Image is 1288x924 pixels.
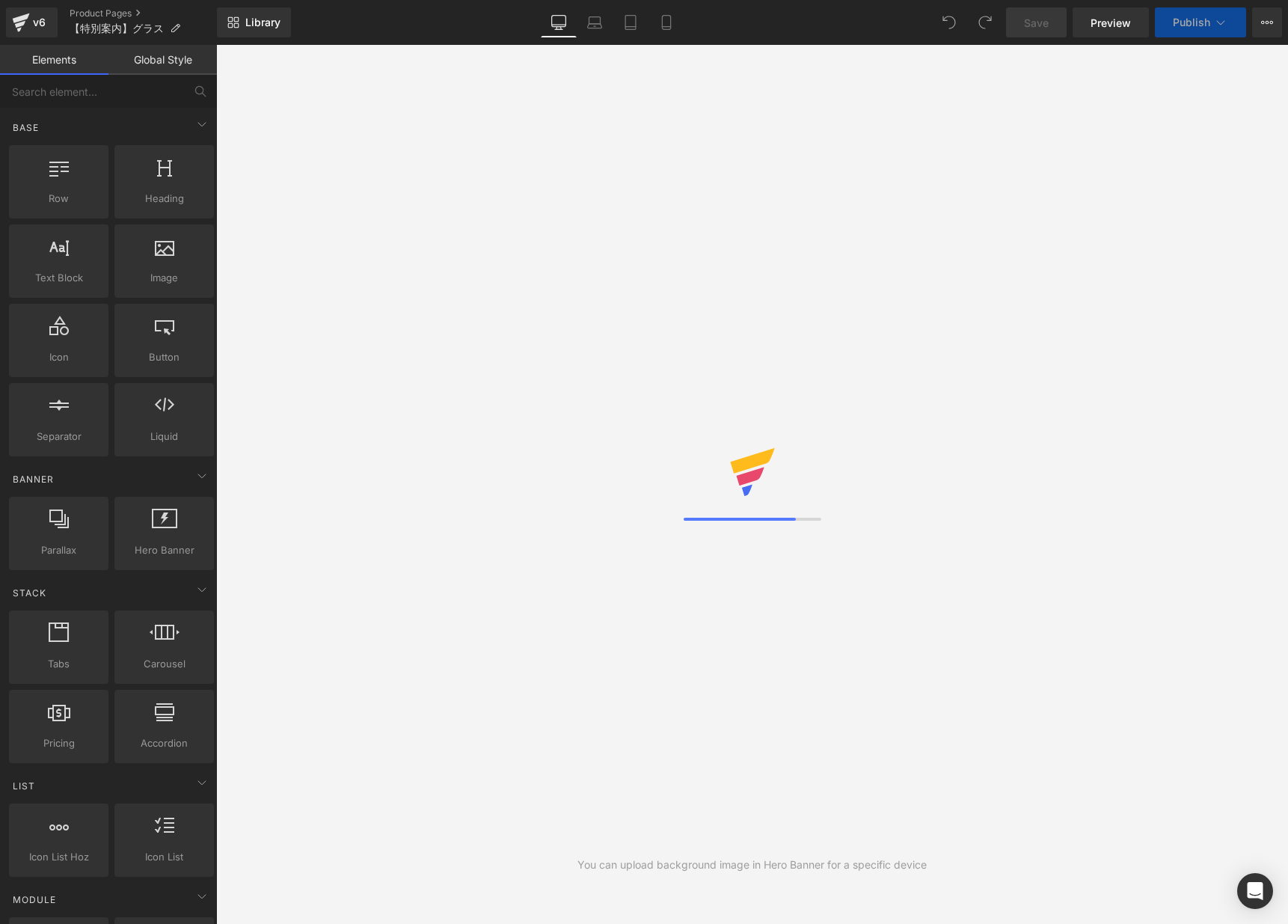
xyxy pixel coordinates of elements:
span: Tabs [13,656,104,672]
span: Pricing [13,735,104,751]
span: Banner [11,472,55,486]
span: Liquid [119,429,209,444]
div: You can upload background image in Hero Banner for a specific device [577,857,927,873]
span: Parallax [13,542,104,558]
a: v6 [6,7,58,37]
span: Carousel [119,656,209,672]
span: Icon List Hoz [13,849,104,865]
span: Hero Banner [119,542,209,558]
span: 【特別案内】グラス [70,22,164,34]
button: More [1252,7,1282,37]
span: Accordion [119,735,209,751]
a: Global Style [108,45,217,75]
span: Library [245,16,280,29]
span: Stack [11,586,48,600]
span: Separator [13,429,104,444]
span: List [11,779,37,793]
span: Image [119,270,209,286]
button: Undo [934,7,964,37]
span: Row [13,191,104,206]
div: v6 [30,13,49,32]
a: Mobile [648,7,684,37]
button: Publish [1155,7,1246,37]
a: Product Pages [70,7,217,19]
span: Button [119,349,209,365]
span: Icon [13,349,104,365]
span: Module [11,893,58,907]
span: Base [11,120,40,135]
a: Desktop [541,7,577,37]
span: Text Block [13,270,104,286]
span: Save [1024,15,1049,31]
span: Heading [119,191,209,206]
span: Preview [1091,15,1131,31]
a: Preview [1073,7,1149,37]
span: Icon List [119,849,209,865]
a: New Library [217,7,291,37]
a: Laptop [577,7,613,37]
a: Tablet [613,7,648,37]
button: Redo [970,7,1000,37]
div: Open Intercom Messenger [1237,873,1273,909]
span: Publish [1173,16,1210,28]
